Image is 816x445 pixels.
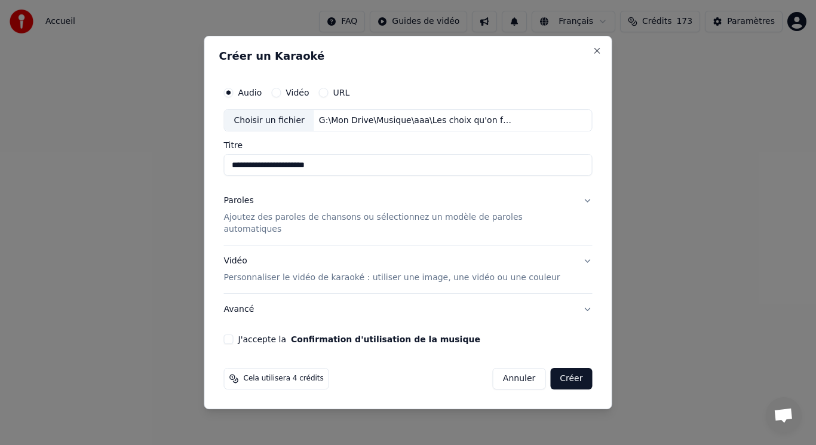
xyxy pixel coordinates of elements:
[224,186,593,245] button: ParolesAjoutez des paroles de chansons ou sélectionnez un modèle de paroles automatiques
[224,245,593,293] button: VidéoPersonnaliser le vidéo de karaoké : utiliser une image, une vidéo ou une couleur
[224,142,593,150] label: Titre
[493,368,545,389] button: Annuler
[224,255,560,284] div: Vidéo
[286,88,309,97] label: Vidéo
[238,88,262,97] label: Audio
[244,374,324,383] span: Cela utilisera 4 crédits
[225,110,314,131] div: Choisir un fichier
[224,294,593,325] button: Avancé
[291,335,480,343] button: J'accepte la
[550,368,592,389] button: Créer
[333,88,350,97] label: URL
[224,212,573,236] p: Ajoutez des paroles de chansons ou sélectionnez un modèle de paroles automatiques
[224,195,254,207] div: Paroles
[219,51,597,62] h2: Créer un Karaoké
[238,335,480,343] label: J'accepte la
[224,272,560,284] p: Personnaliser le vidéo de karaoké : utiliser une image, une vidéo ou une couleur
[314,115,517,127] div: G:\Mon Drive\Musique\aaa\Les choix qu'on fait\Ne me lâche pas - Sortie.mp3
